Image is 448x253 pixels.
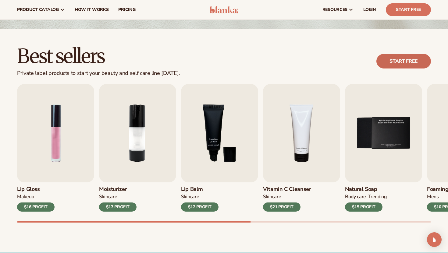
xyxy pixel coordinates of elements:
span: pricing [118,7,135,12]
a: 1 / 9 [17,84,94,212]
div: $16 PROFIT [17,202,55,212]
span: resources [322,7,347,12]
h3: Moisturizer [99,186,137,193]
h2: Best sellers [17,46,180,66]
div: Skincare [263,194,281,200]
span: product catalog [17,7,59,12]
div: $17 PROFIT [99,202,137,212]
div: mens [427,194,439,200]
img: logo [210,6,239,13]
div: $12 PROFIT [181,202,219,212]
div: SKINCARE [99,194,117,200]
div: Private label products to start your beauty and self care line [DATE]. [17,70,180,77]
a: Start Free [386,3,431,16]
a: 2 / 9 [99,84,176,212]
h3: Vitamin C Cleanser [263,186,311,193]
h3: Natural Soap [345,186,387,193]
div: Open Intercom Messenger [427,232,442,247]
div: SKINCARE [181,194,199,200]
a: 5 / 9 [345,84,422,212]
h3: Lip Balm [181,186,219,193]
div: TRENDING [368,194,386,200]
span: LOGIN [363,7,376,12]
div: $15 PROFIT [345,202,382,212]
span: How It Works [75,7,109,12]
a: 3 / 9 [181,84,258,212]
a: 4 / 9 [263,84,340,212]
div: MAKEUP [17,194,34,200]
a: Start free [376,54,431,69]
div: $21 PROFIT [263,202,300,212]
div: BODY Care [345,194,366,200]
h3: Lip Gloss [17,186,55,193]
